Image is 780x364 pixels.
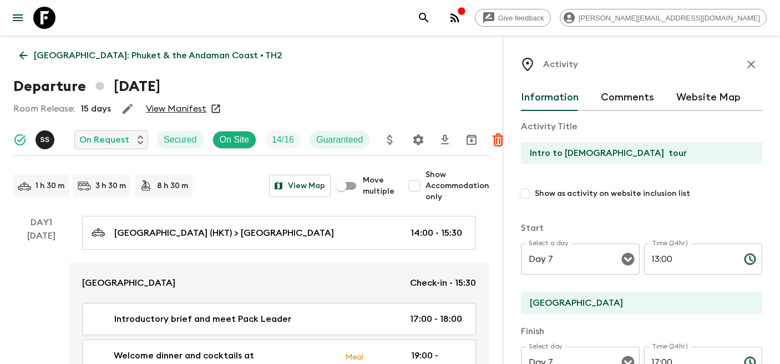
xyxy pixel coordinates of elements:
[36,180,64,191] p: 1 h 30 m
[543,58,578,71] p: Activity
[80,102,111,115] p: 15 days
[13,133,27,146] svg: Synced Successfully
[413,7,435,29] button: search adventures
[521,142,753,164] input: E.g Hozuagawa boat tour
[157,131,204,149] div: Secured
[521,120,762,133] p: Activity Title
[82,216,476,250] a: [GEOGRAPHIC_DATA] (HKT) > [GEOGRAPHIC_DATA]14:00 - 15:30
[272,133,294,146] p: 14 / 16
[521,292,753,314] input: Start Location
[79,133,129,146] p: On Request
[521,325,762,338] p: Finish
[13,44,288,67] a: [GEOGRAPHIC_DATA]: Phuket & the Andaman Coast • TH2
[69,263,489,303] a: [GEOGRAPHIC_DATA]Check-in - 15:30
[164,133,197,146] p: Secured
[212,131,256,149] div: On Site
[13,216,69,229] p: Day 1
[426,169,489,203] span: Show Accommodation only
[363,175,394,197] span: Move multiple
[535,188,690,199] span: Show as activity on website inclusion list
[82,303,476,335] a: Introductory brief and meet Pack Leader17:00 - 18:00
[146,103,206,114] a: View Manifest
[529,239,568,248] label: Select a day
[410,312,462,326] p: 17:00 - 18:00
[529,342,563,351] label: Select day
[13,75,160,98] h1: Departure [DATE]
[676,84,741,111] button: Website Map
[114,312,291,326] p: Introductory brief and meet Pack Leader
[220,133,249,146] p: On Site
[652,239,688,248] label: Time (24hr)
[601,84,654,111] button: Comments
[36,134,57,143] span: Sasivimol Suksamai
[475,9,551,27] a: Give feedback
[411,226,462,240] p: 14:00 - 15:30
[620,251,636,267] button: Open
[460,129,483,151] button: Archive (Completed, Cancelled or Unsynced Departures only)
[487,129,509,151] button: Delete
[521,84,579,111] button: Information
[13,102,75,115] p: Room Release:
[492,14,550,22] span: Give feedback
[560,9,767,27] div: [PERSON_NAME][EMAIL_ADDRESS][DOMAIN_NAME]
[379,129,401,151] button: Update Price, Early Bird Discount and Costs
[7,7,29,29] button: menu
[652,342,688,351] label: Time (24hr)
[40,135,49,144] p: S S
[269,175,331,197] button: View Map
[407,129,429,151] button: Settings
[157,180,188,191] p: 8 h 30 m
[410,276,476,290] p: Check-in - 15:30
[36,130,57,149] button: SS
[573,14,766,22] span: [PERSON_NAME][EMAIL_ADDRESS][DOMAIN_NAME]
[316,133,363,146] p: Guaranteed
[434,129,456,151] button: Download CSV
[521,221,762,235] p: Start
[34,49,282,62] p: [GEOGRAPHIC_DATA]: Phuket & the Andaman Coast • TH2
[644,244,735,275] input: hh:mm
[739,248,761,270] button: Choose time, selected time is 1:00 PM
[114,226,334,240] p: [GEOGRAPHIC_DATA] (HKT) > [GEOGRAPHIC_DATA]
[82,276,175,290] p: [GEOGRAPHIC_DATA]
[265,131,301,149] div: Trip Fill
[95,180,126,191] p: 3 h 30 m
